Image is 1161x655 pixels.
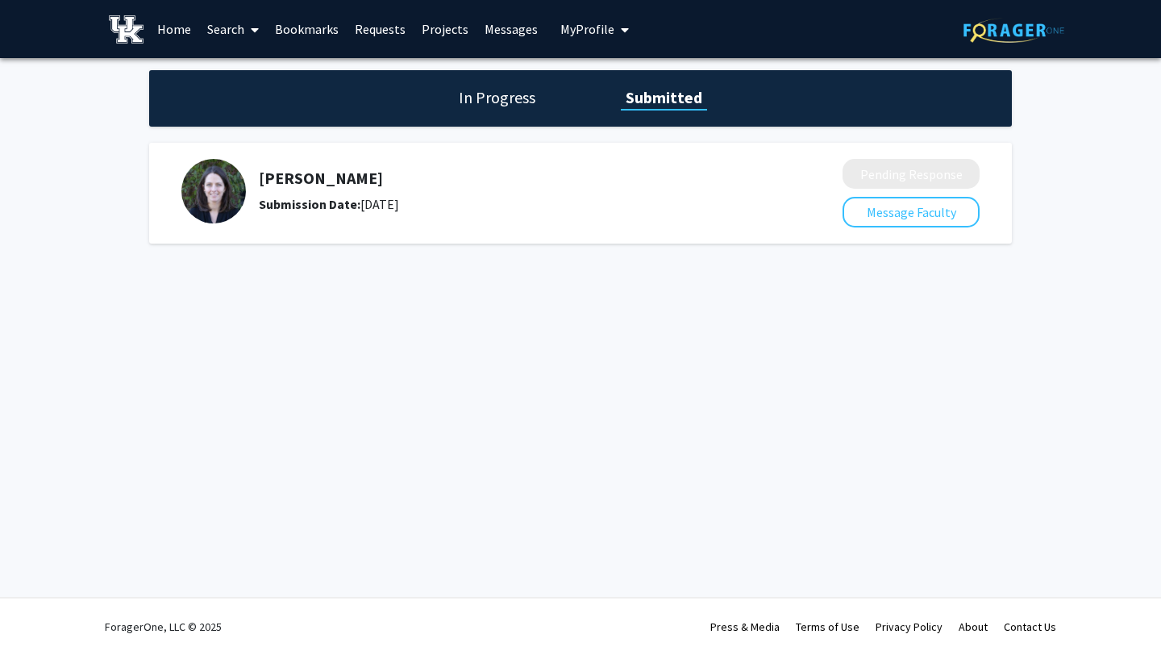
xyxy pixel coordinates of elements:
[843,204,980,220] a: Message Faculty
[476,1,546,57] a: Messages
[105,599,222,655] div: ForagerOne, LLC © 2025
[621,86,707,109] h1: Submitted
[414,1,476,57] a: Projects
[199,1,267,57] a: Search
[560,21,614,37] span: My Profile
[259,194,757,214] div: [DATE]
[710,620,780,634] a: Press & Media
[454,86,540,109] h1: In Progress
[963,18,1064,43] img: ForagerOne Logo
[959,620,988,634] a: About
[12,582,69,643] iframe: Chat
[267,1,347,57] a: Bookmarks
[347,1,414,57] a: Requests
[109,15,144,44] img: University of Kentucky Logo
[259,196,360,212] b: Submission Date:
[149,1,199,57] a: Home
[876,620,943,634] a: Privacy Policy
[181,159,246,223] img: Profile Picture
[1004,620,1056,634] a: Contact Us
[796,620,859,634] a: Terms of Use
[259,169,757,188] h5: [PERSON_NAME]
[843,159,980,189] button: Pending Response
[843,197,980,227] button: Message Faculty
